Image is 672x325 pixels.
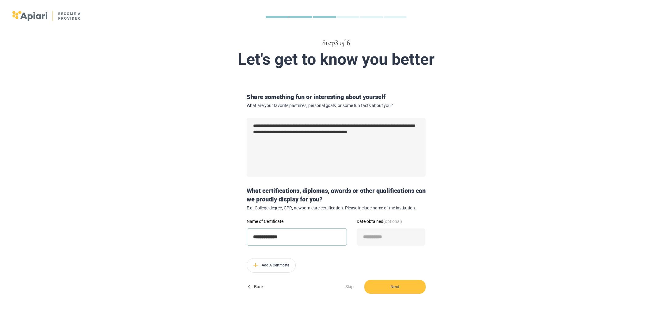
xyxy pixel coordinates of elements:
div: Share something fun or interesting about yourself [244,93,428,108]
button: Skip [340,280,359,294]
div: Let's get to know you better [192,51,481,68]
button: Back [247,280,266,294]
button: Next [364,280,426,294]
label: Name of Certificate [247,219,347,224]
div: What certifications, diplomas, awards or other qualifications can we proudly display for you? [244,186,428,211]
span: What are your favorite pastimes, personal goals, or some fun facts about you? [247,103,426,108]
span: Date obtained [357,218,402,224]
span: of [340,39,345,47]
strong: (optional) [383,218,402,224]
span: Add A Certificate [247,258,295,272]
img: logo [12,11,81,21]
span: E.g. College degree, CPR, newborn care certification. Please include name of the institution. [247,205,426,211]
button: Add A Certificate [247,258,296,273]
div: Step 3 6 [179,38,493,48]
